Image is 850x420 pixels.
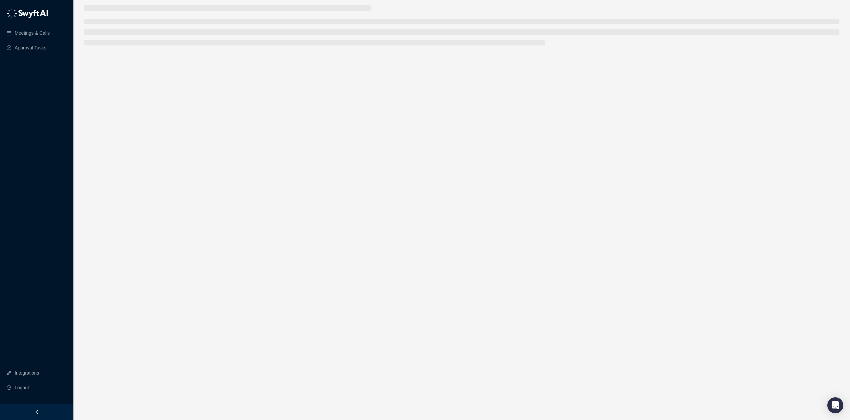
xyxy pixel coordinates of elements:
span: left [34,410,39,414]
a: Meetings & Calls [15,26,50,40]
a: Integrations [15,366,39,380]
img: logo-05li4sbe.png [7,8,48,18]
a: Approval Tasks [15,41,46,54]
span: Logout [15,381,29,394]
span: logout [7,385,11,390]
div: Open Intercom Messenger [827,397,843,413]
